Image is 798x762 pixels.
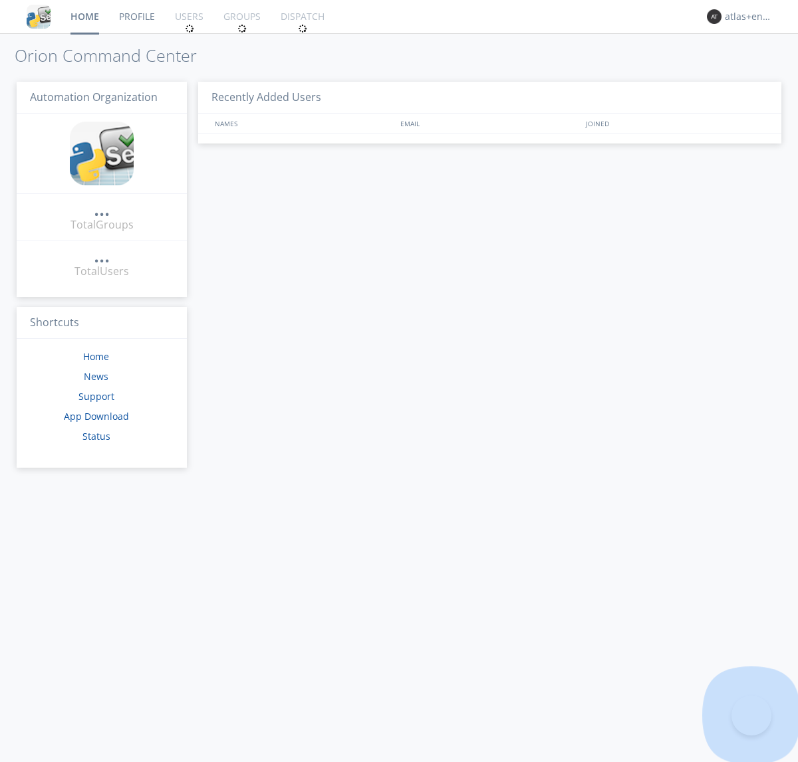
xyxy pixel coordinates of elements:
a: Support [78,390,114,403]
a: ... [94,202,110,217]
img: spin.svg [237,24,247,33]
span: Automation Organization [30,90,158,104]
iframe: Toggle Customer Support [731,696,771,735]
div: atlas+english0001 [725,10,775,23]
div: NAMES [211,114,394,133]
img: spin.svg [298,24,307,33]
a: News [84,370,108,383]
img: cddb5a64eb264b2086981ab96f4c1ba7 [27,5,51,29]
div: ... [94,248,110,262]
a: Home [83,350,109,363]
a: ... [94,248,110,264]
div: JOINED [583,114,769,133]
div: ... [94,202,110,215]
a: App Download [64,410,129,423]
img: cddb5a64eb264b2086981ab96f4c1ba7 [70,122,134,185]
h3: Shortcuts [17,307,187,339]
img: spin.svg [185,24,194,33]
div: Total Groups [70,217,134,233]
a: Status [82,430,110,442]
img: 373638.png [707,9,722,24]
div: EMAIL [397,114,583,133]
h3: Recently Added Users [198,82,781,114]
div: Total Users [74,264,129,279]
